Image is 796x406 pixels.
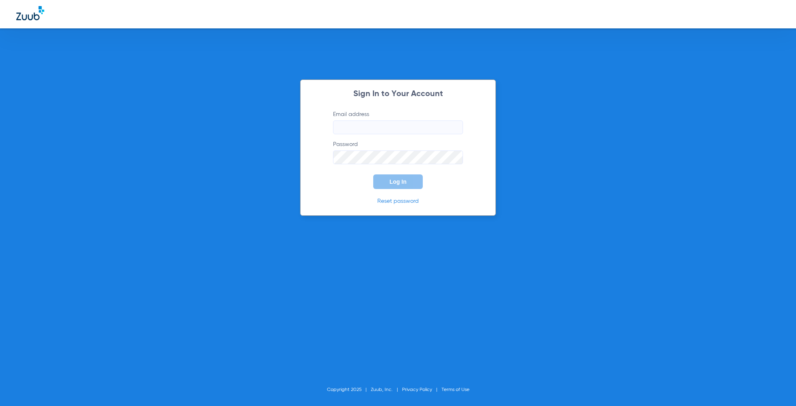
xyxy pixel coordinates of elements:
[373,174,423,189] button: Log In
[402,387,432,392] a: Privacy Policy
[321,90,475,98] h2: Sign In to Your Account
[377,198,419,204] a: Reset password
[371,386,402,394] li: Zuub, Inc.
[333,140,463,164] label: Password
[441,387,469,392] a: Terms of Use
[333,120,463,134] input: Email address
[333,150,463,164] input: Password
[333,110,463,134] label: Email address
[755,367,796,406] iframe: Chat Widget
[327,386,371,394] li: Copyright 2025
[16,6,44,20] img: Zuub Logo
[389,178,407,185] span: Log In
